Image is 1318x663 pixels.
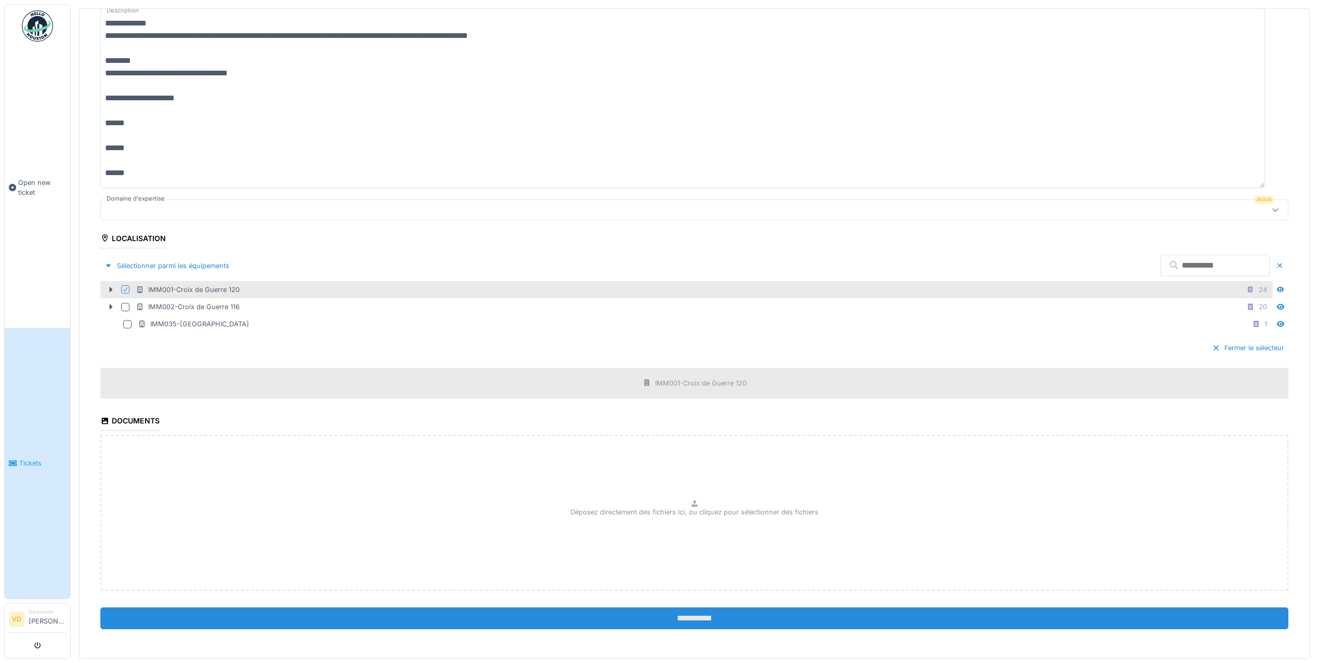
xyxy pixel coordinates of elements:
div: IMM035-[GEOGRAPHIC_DATA] [138,319,249,329]
div: Requester [29,608,66,616]
span: Tickets [19,458,66,468]
div: IMM001-Croix de Guerre 120 [136,285,240,295]
span: Open new ticket [18,178,66,197]
div: Localisation [100,231,166,248]
div: Fermer le sélecteur [1208,341,1288,355]
a: Tickets [5,328,70,599]
div: 24 [1259,285,1267,295]
a: VD Requester[PERSON_NAME] [9,608,66,633]
a: Open new ticket [5,47,70,328]
div: IMM002-Croix de Guerre 116 [136,302,240,312]
img: Badge_color-CXgf-gQk.svg [22,10,53,42]
div: 1 [1264,319,1267,329]
label: Domaine d'expertise [105,194,167,203]
div: IMM001-Croix de Guerre 120 [655,378,747,388]
p: Déposez directement des fichiers ici, ou cliquez pour sélectionner des fichiers [570,507,818,517]
div: Documents [100,413,160,431]
label: Description [105,4,141,17]
li: [PERSON_NAME] [29,608,66,630]
li: VD [9,612,24,627]
div: 20 [1259,302,1267,312]
div: Requis [1255,195,1274,204]
div: Sélectionner parmi les équipements [100,259,233,273]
